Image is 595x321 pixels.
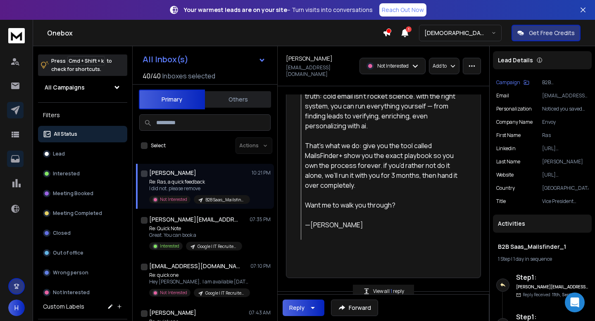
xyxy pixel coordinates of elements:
[205,290,245,296] p: Google | IT Recruiter [GEOGRAPHIC_DATA] | [DATE] | [GEOGRAPHIC_DATA]
[51,57,112,73] p: Press to check for shortcuts.
[151,142,166,149] label: Select
[162,71,215,81] h3: Inboxes selected
[38,264,127,281] button: Wrong person
[382,6,424,14] p: Reach Out Now
[523,292,571,298] p: Reply Received
[149,215,240,224] h1: [PERSON_NAME][EMAIL_ADDRESS][DOMAIN_NAME]
[305,200,462,210] div: Want me to walk you through?
[38,146,127,162] button: Lead
[47,28,383,38] h1: Onebox
[143,71,161,81] span: 40 / 40
[38,126,127,142] button: All Status
[250,263,271,269] p: 07:10 PM
[390,288,393,295] span: 1
[160,290,187,296] p: Not Interested
[498,243,587,251] h1: B2B Saas_Mailsfinder_1
[496,198,506,205] p: title
[53,210,102,217] p: Meeting Completed
[149,309,196,317] h1: [PERSON_NAME]
[184,6,287,14] strong: Your warmest leads are on your site
[498,255,510,262] span: 1 Step
[496,106,532,112] p: Personalization
[149,225,242,232] p: Re: Quick Note
[8,28,25,43] img: logo
[149,272,248,279] p: Re: quick one
[38,205,127,222] button: Meeting Completed
[143,55,188,64] h1: All Inbox(s)
[198,243,237,250] p: Google | IT Recruiter [GEOGRAPHIC_DATA] | [DATE] | [GEOGRAPHIC_DATA]
[139,90,205,109] button: Primary
[249,309,271,316] p: 07:43 AM
[542,106,588,112] p: Noticed you saved Accel’s team 10+ hours weekly. Ever thought about scaling that impact with outb...
[496,185,515,191] p: country
[149,279,248,285] p: Hey [PERSON_NAME], I am available [DATE]
[496,119,533,125] p: Company Name
[53,269,88,276] p: Wrong person
[8,300,25,316] button: H
[496,172,514,178] p: website
[379,3,426,17] a: Reach Out Now
[252,170,271,176] p: 10:21 PM
[53,289,90,296] p: Not Interested
[498,56,533,64] p: Lead Details
[38,185,127,202] button: Meeting Booked
[331,300,378,316] button: Forward
[43,302,84,311] h3: Custom Labels
[38,245,127,261] button: Out of office
[496,79,520,86] p: Campaign
[498,256,587,262] div: |
[283,300,324,316] button: Reply
[424,29,491,37] p: [DEMOGRAPHIC_DATA] <> Harsh SSA
[205,197,245,203] p: B2B Saas_Mailsfinder_1
[406,26,412,32] span: 1
[542,119,588,125] p: Envoy
[305,220,462,230] div: —[PERSON_NAME]
[53,190,93,197] p: Meeting Booked
[542,198,588,205] p: Vice President Marketing
[149,185,248,192] p: I did not. please remove
[53,230,71,236] p: Closed
[53,151,65,157] p: Lead
[305,141,462,190] div: That’s what we do: give you the tool called MailsFinder+ show you the exact playbook so you own t...
[542,145,588,152] p: [URL][DOMAIN_NAME][PERSON_NAME]
[38,79,127,96] button: All Campaigns
[250,216,271,223] p: 07:35 PM
[496,145,516,152] p: linkedin
[286,54,333,63] h1: [PERSON_NAME]
[496,79,529,86] button: Campaign
[542,132,588,139] p: Ras
[289,304,305,312] div: Reply
[552,292,571,297] span: 11th, Sept
[45,83,85,92] h1: All Campaigns
[373,288,404,295] p: View all reply
[496,92,509,99] p: Email
[149,232,242,238] p: Great. You can book a
[38,284,127,301] button: Not Interested
[54,131,77,137] p: All Status
[516,272,588,282] h6: Step 1 :
[38,165,127,182] button: Interested
[160,243,179,249] p: Interested
[516,284,588,290] h6: [PERSON_NAME][EMAIL_ADDRESS][DOMAIN_NAME]
[513,255,552,262] span: 1 day in sequence
[512,25,581,41] button: Get Free Credits
[38,109,127,121] h3: Filters
[149,262,240,270] h1: [EMAIL_ADDRESS][DOMAIN_NAME]
[542,92,588,99] p: [EMAIL_ADDRESS][DOMAIN_NAME]
[377,63,409,69] p: Not Interested
[67,56,105,66] span: Cmd + Shift + k
[496,132,521,139] p: First Name
[493,215,592,233] div: Activities
[529,29,575,37] p: Get Free Credits
[184,6,373,14] p: – Turn visits into conversations
[542,79,588,86] p: B2B Saas_Mailsfinder_1
[38,225,127,241] button: Closed
[160,196,187,203] p: Not Interested
[542,185,588,191] p: [GEOGRAPHIC_DATA]
[53,170,80,177] p: Interested
[565,293,585,312] div: Open Intercom Messenger
[149,169,196,177] h1: [PERSON_NAME]
[205,90,271,109] button: Others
